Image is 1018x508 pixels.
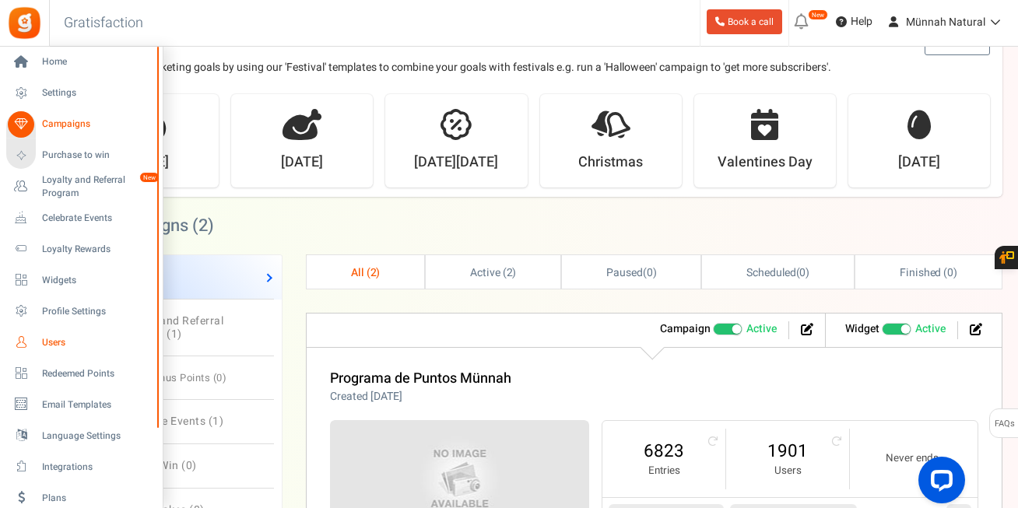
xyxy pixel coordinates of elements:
[281,152,323,173] strong: [DATE]
[414,152,498,173] strong: [DATE][DATE]
[42,429,151,443] span: Language Settings
[994,409,1015,439] span: FAQs
[139,172,160,183] em: New
[6,236,156,262] a: Loyalty Rewards
[898,152,940,173] strong: [DATE]
[808,9,828,20] em: New
[42,461,151,474] span: Integrations
[507,265,513,281] span: 2
[6,454,156,480] a: Integrations
[42,492,151,505] span: Plans
[212,413,219,429] span: 1
[47,8,160,39] h3: Gratisfaction
[330,389,511,405] p: Created [DATE]
[6,422,156,449] a: Language Settings
[147,370,226,385] span: Bonus Points ( )
[216,370,223,385] span: 0
[660,321,711,337] strong: Campaign
[707,9,782,34] a: Book a call
[6,173,156,200] a: Loyalty and Referral Program New
[7,5,42,40] img: Gratisfaction
[947,265,953,281] span: 0
[118,313,223,342] span: Loyalty and Referral Program ( )
[606,265,643,281] span: Paused
[118,413,223,429] span: Celebrate Events ( )
[171,326,178,342] span: 1
[42,367,151,380] span: Redeemed Points
[746,321,777,337] span: Active
[647,265,653,281] span: 0
[578,152,643,173] strong: Christmas
[370,265,377,281] span: 2
[6,391,156,418] a: Email Templates
[799,265,806,281] span: 0
[77,60,990,75] p: Achieve your marketing goals by using our 'Festival' templates to combine your goals with festiva...
[42,398,151,412] span: Email Templates
[42,55,151,68] span: Home
[42,149,151,162] span: Purchase to win
[830,9,879,34] a: Help
[6,111,156,138] a: Campaigns
[330,368,511,389] a: Programa de Puntos Münnah
[6,298,156,324] a: Profile Settings
[470,265,517,281] span: Active ( )
[618,439,710,464] a: 6823
[42,336,151,349] span: Users
[6,142,156,169] a: Purchase to win
[42,117,151,131] span: Campaigns
[42,305,151,318] span: Profile Settings
[6,360,156,387] a: Redeemed Points
[6,80,156,107] a: Settings
[742,464,834,478] small: Users
[42,212,151,225] span: Celebrate Events
[746,265,809,281] span: ( )
[606,265,657,281] span: ( )
[42,86,151,100] span: Settings
[42,243,151,256] span: Loyalty Rewards
[42,173,156,200] span: Loyalty and Referral Program
[906,14,985,30] span: Münnah Natural
[198,213,208,238] span: 2
[847,14,872,30] span: Help
[834,321,958,339] li: Widget activated
[718,152,813,173] strong: Valentines Day
[6,329,156,356] a: Users
[845,321,879,337] strong: Widget
[900,265,957,281] span: Finished ( )
[865,451,958,466] small: Never ends
[746,265,796,281] span: Scheduled
[186,457,193,474] span: 0
[742,439,834,464] a: 1901
[42,274,151,287] span: Widgets
[351,265,381,281] span: All ( )
[6,267,156,293] a: Widgets
[618,464,710,478] small: Entries
[915,321,946,337] span: Active
[6,205,156,231] a: Celebrate Events
[6,49,156,75] a: Home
